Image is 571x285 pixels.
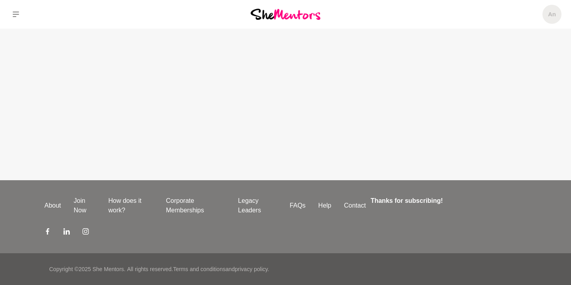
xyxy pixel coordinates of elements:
[232,196,283,215] a: Legacy Leaders
[235,266,268,272] a: privacy policy
[338,201,372,210] a: Contact
[159,196,232,215] a: Corporate Memberships
[127,265,269,273] p: All rights reserved. and .
[371,196,522,206] h4: Thanks for subscribing!
[38,201,67,210] a: About
[548,11,556,18] h5: An
[542,5,561,24] a: An
[67,196,102,215] a: Join Now
[173,266,225,272] a: Terms and conditions
[49,265,125,273] p: Copyright © 2025 She Mentors .
[82,228,89,237] a: Instagram
[312,201,338,210] a: Help
[251,9,320,19] img: She Mentors Logo
[63,228,70,237] a: LinkedIn
[284,201,312,210] a: FAQs
[102,196,159,215] a: How does it work?
[44,228,51,237] a: Facebook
